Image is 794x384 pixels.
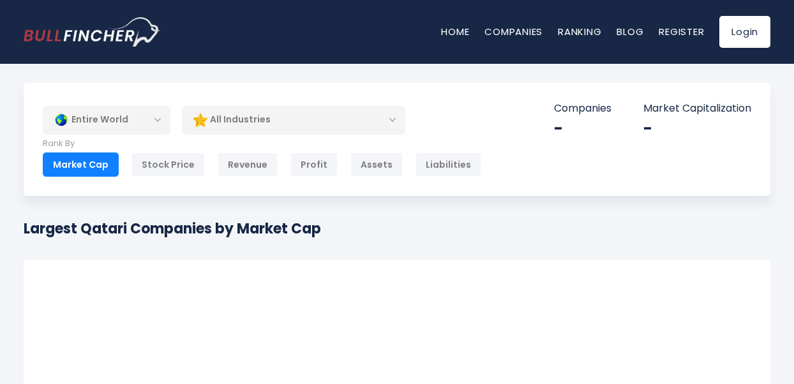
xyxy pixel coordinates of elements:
h1: Largest Qatari Companies by Market Cap [24,218,321,239]
a: Ranking [558,25,601,38]
div: Stock Price [131,152,205,177]
a: Login [719,16,770,48]
div: Market Cap [43,152,119,177]
a: Go to homepage [24,17,161,47]
div: Liabilities [416,152,481,177]
p: Rank By [43,138,481,149]
div: All Industries [182,105,405,135]
p: Companies [554,102,611,115]
p: Market Capitalization [643,102,751,115]
a: Home [441,25,469,38]
a: Blog [617,25,643,38]
div: Profit [290,152,338,177]
div: - [643,119,751,138]
div: - [554,119,611,138]
div: Revenue [218,152,278,177]
a: Companies [484,25,543,38]
img: bullfincher logo [24,17,161,47]
a: Register [659,25,704,38]
div: Entire World [43,105,170,135]
div: Assets [350,152,403,177]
